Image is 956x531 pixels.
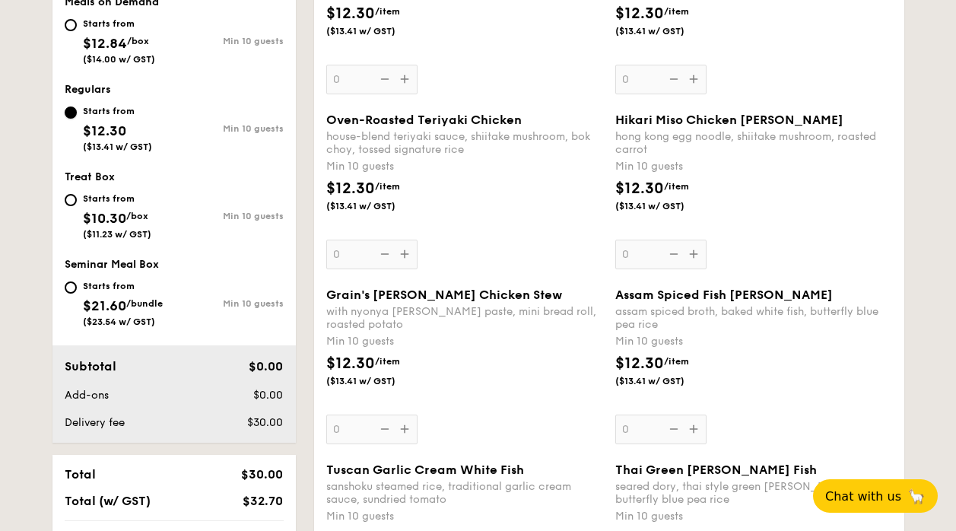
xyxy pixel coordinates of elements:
span: $32.70 [243,494,283,508]
span: ($13.41 w/ GST) [615,200,719,212]
span: /item [375,6,400,17]
span: Total (w/ GST) [65,494,151,508]
div: Min 10 guests [326,334,603,349]
span: $0.00 [249,359,283,374]
div: Min 10 guests [615,509,892,524]
span: $12.30 [615,355,664,373]
span: ($14.00 w/ GST) [83,54,155,65]
span: /item [664,6,689,17]
span: Regulars [65,83,111,96]
span: /item [375,181,400,192]
div: Min 10 guests [326,159,603,174]
span: Oven-Roasted Teriyaki Chicken [326,113,522,127]
div: house-blend teriyaki sauce, shiitake mushroom, bok choy, tossed signature rice [326,130,603,156]
span: $21.60 [83,297,126,314]
input: Starts from$21.60/bundle($23.54 w/ GST)Min 10 guests [65,281,77,294]
span: $12.30 [326,355,375,373]
span: ($13.41 w/ GST) [326,25,430,37]
span: Add-ons [65,389,109,402]
span: Subtotal [65,359,116,374]
span: ($13.41 w/ GST) [326,375,430,387]
span: ($23.54 w/ GST) [83,316,155,327]
span: Chat with us [825,489,901,504]
div: with nyonya [PERSON_NAME] paste, mini bread roll, roasted potato [326,305,603,331]
input: Starts from$12.84/box($14.00 w/ GST)Min 10 guests [65,19,77,31]
div: sanshoku steamed rice, traditional garlic cream sauce, sundried tomato [326,480,603,506]
button: Chat with us🦙 [813,479,938,513]
span: ($13.41 w/ GST) [326,200,430,212]
div: Starts from [83,192,151,205]
span: /box [126,211,148,221]
span: /item [375,356,400,367]
span: Assam Spiced Fish [PERSON_NAME] [615,288,833,302]
div: Min 10 guests [174,298,284,309]
span: /item [664,181,689,192]
span: /bundle [126,298,163,309]
div: Starts from [83,280,163,292]
span: $12.30 [326,180,375,198]
span: $30.00 [247,416,283,429]
span: $12.30 [615,180,664,198]
span: $12.30 [615,5,664,23]
span: Tuscan Garlic Cream White Fish [326,463,524,477]
div: Min 10 guests [326,509,603,524]
div: seared dory, thai style green [PERSON_NAME], butterfly blue pea rice [615,480,892,506]
div: Min 10 guests [174,123,284,134]
span: ($11.23 w/ GST) [83,229,151,240]
div: Min 10 guests [174,211,284,221]
span: $0.00 [253,389,283,402]
span: $12.84 [83,35,127,52]
span: ($13.41 w/ GST) [615,25,719,37]
span: ($13.41 w/ GST) [615,375,719,387]
span: /item [664,356,689,367]
span: ($13.41 w/ GST) [83,141,152,152]
span: Delivery fee [65,416,125,429]
span: Grain's [PERSON_NAME] Chicken Stew [326,288,562,302]
span: Seminar Meal Box [65,258,159,271]
span: 🦙 [907,488,926,505]
span: $10.30 [83,210,126,227]
input: Starts from$10.30/box($11.23 w/ GST)Min 10 guests [65,194,77,206]
div: Starts from [83,17,155,30]
div: Starts from [83,105,152,117]
div: Min 10 guests [174,36,284,46]
span: Treat Box [65,170,115,183]
div: assam spiced broth, baked white fish, butterfly blue pea rice [615,305,892,331]
div: Min 10 guests [615,159,892,174]
input: Starts from$12.30($13.41 w/ GST)Min 10 guests [65,107,77,119]
div: Min 10 guests [615,334,892,349]
span: Total [65,467,96,482]
span: $12.30 [83,122,126,139]
span: /box [127,36,149,46]
div: hong kong egg noodle, shiitake mushroom, roasted carrot [615,130,892,156]
span: Thai Green [PERSON_NAME] Fish [615,463,817,477]
span: $30.00 [241,467,283,482]
span: $12.30 [326,5,375,23]
span: Hikari Miso Chicken [PERSON_NAME] [615,113,843,127]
